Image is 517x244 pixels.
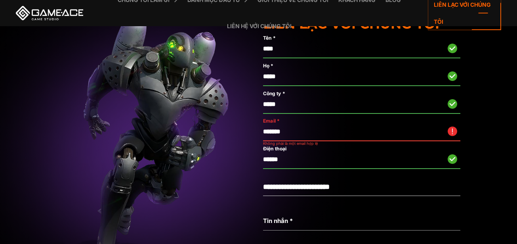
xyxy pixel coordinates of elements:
[223,13,296,39] a: Liên hệ với chúng tôi
[263,118,280,124] font: Email *
[263,217,293,225] font: Tin nhắn *
[263,90,285,96] font: Công ty *
[227,23,292,29] font: Liên hệ với chúng tôi
[263,146,286,152] font: Điện thoại
[263,141,318,146] font: Không phải là một email hợp lệ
